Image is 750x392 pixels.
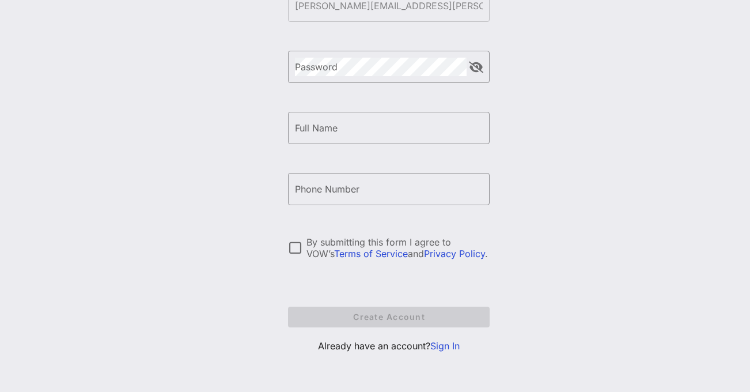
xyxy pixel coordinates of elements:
[306,236,490,259] div: By submitting this form I agree to VOW’s and .
[469,62,483,73] button: append icon
[430,340,460,352] a: Sign In
[424,248,485,259] a: Privacy Policy
[288,339,490,353] p: Already have an account?
[334,248,408,259] a: Terms of Service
